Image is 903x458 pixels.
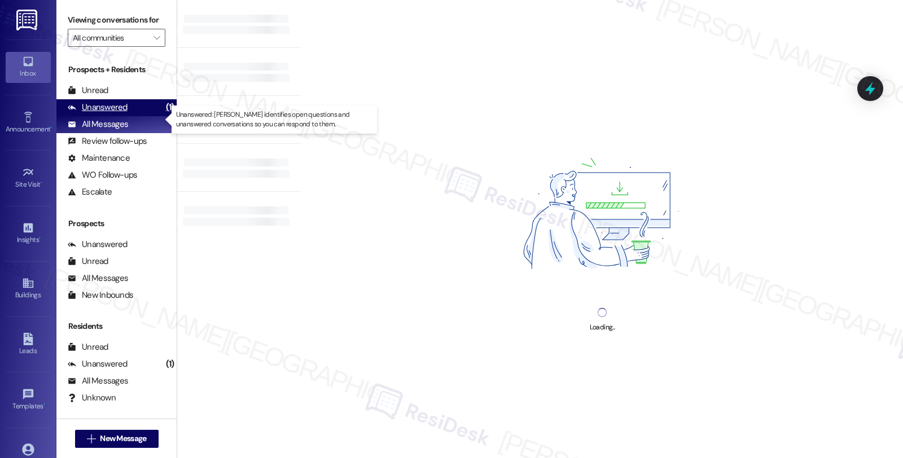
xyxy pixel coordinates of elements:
div: Maintenance [68,152,130,164]
div: New Inbounds [68,289,133,301]
div: Unanswered [68,102,128,113]
i:  [154,33,160,42]
a: Buildings [6,274,51,304]
a: Templates • [6,385,51,415]
a: Leads [6,329,51,360]
div: Unknown [68,392,116,404]
div: (1) [163,99,177,116]
div: Unread [68,85,108,96]
div: Review follow-ups [68,135,147,147]
p: Unanswered: [PERSON_NAME] identifies open questions and unanswered conversations so you can respo... [176,110,372,129]
div: All Messages [68,118,128,130]
div: WO Follow-ups [68,169,137,181]
div: Unanswered [68,239,128,250]
div: Residents [56,320,177,332]
span: • [50,124,52,131]
span: New Message [100,433,146,444]
div: Loading... [590,322,615,333]
div: Unread [68,341,108,353]
img: ResiDesk Logo [16,10,40,30]
a: Insights • [6,218,51,249]
a: Site Visit • [6,163,51,193]
button: New Message [75,430,159,448]
div: Prospects + Residents [56,64,177,76]
input: All communities [73,29,147,47]
label: Viewing conversations for [68,11,165,29]
i:  [87,434,95,443]
span: • [43,400,45,408]
span: • [39,234,41,242]
div: All Messages [68,272,128,284]
div: Prospects [56,218,177,230]
span: • [41,179,42,187]
div: Escalate [68,186,112,198]
div: Unread [68,256,108,267]
a: Inbox [6,52,51,82]
div: All Messages [68,375,128,387]
div: (1) [163,355,177,373]
div: Unanswered [68,358,128,370]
